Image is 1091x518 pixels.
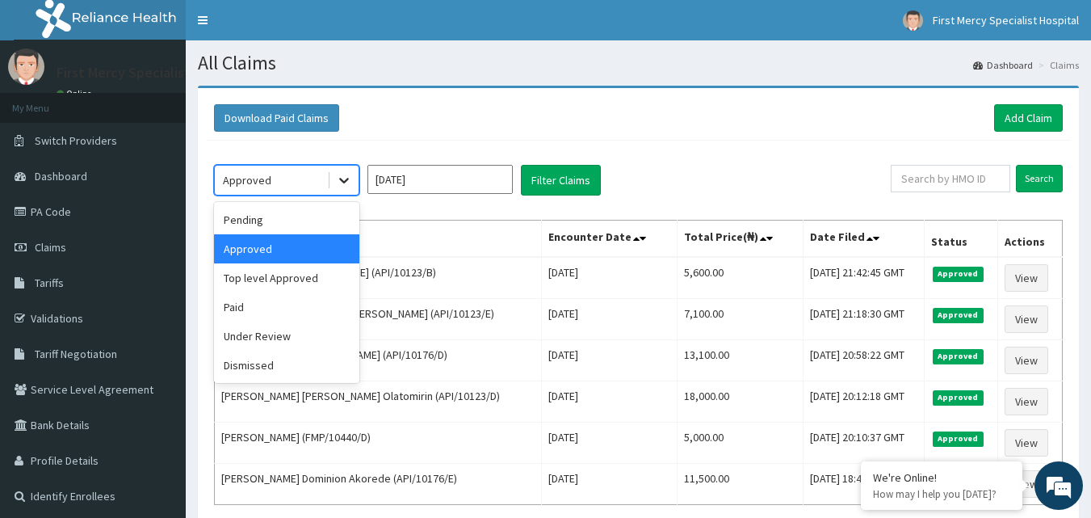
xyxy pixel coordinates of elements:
[542,423,678,464] td: [DATE]
[215,340,542,381] td: [PERSON_NAME] [PERSON_NAME] (API/10176/D)
[57,65,247,80] p: First Mercy Specialist Hospital
[678,340,804,381] td: 13,100.00
[214,263,359,293] div: Top level Approved
[214,322,359,351] div: Under Review
[542,299,678,340] td: [DATE]
[804,381,925,423] td: [DATE] 20:12:18 GMT
[215,221,542,258] th: Name
[804,257,925,299] td: [DATE] 21:42:45 GMT
[678,381,804,423] td: 18,000.00
[933,308,984,322] span: Approved
[678,464,804,505] td: 11,500.00
[35,347,117,361] span: Tariff Negotiation
[265,8,304,47] div: Minimize live chat window
[198,53,1079,74] h1: All Claims
[542,381,678,423] td: [DATE]
[994,104,1063,132] a: Add Claim
[542,221,678,258] th: Encounter Date
[215,299,542,340] td: [PERSON_NAME] Kikioluwa [PERSON_NAME] (API/10123/E)
[933,432,984,446] span: Approved
[542,464,678,505] td: [DATE]
[215,257,542,299] td: Oluwajomiloju [PERSON_NAME] (API/10123/B)
[223,172,271,188] div: Approved
[214,351,359,380] div: Dismissed
[804,299,925,340] td: [DATE] 21:18:30 GMT
[804,221,925,258] th: Date Filed
[804,423,925,464] td: [DATE] 20:10:37 GMT
[542,257,678,299] td: [DATE]
[933,267,984,281] span: Approved
[804,340,925,381] td: [DATE] 20:58:22 GMT
[84,91,271,112] div: Chat with us now
[903,11,923,31] img: User Image
[678,299,804,340] td: 7,100.00
[35,169,87,183] span: Dashboard
[1005,305,1048,333] a: View
[214,205,359,234] div: Pending
[367,165,513,194] input: Select Month and Year
[804,464,925,505] td: [DATE] 18:40:05 GMT
[35,133,117,148] span: Switch Providers
[1005,264,1048,292] a: View
[973,58,1033,72] a: Dashboard
[1005,470,1048,498] a: View
[1016,165,1063,192] input: Search
[1005,388,1048,415] a: View
[925,221,998,258] th: Status
[998,221,1063,258] th: Actions
[214,293,359,322] div: Paid
[1005,347,1048,374] a: View
[35,276,64,290] span: Tariffs
[678,257,804,299] td: 5,600.00
[1005,429,1048,457] a: View
[678,221,804,258] th: Total Price(₦)
[35,240,66,255] span: Claims
[933,13,1079,27] span: First Mercy Specialist Hospital
[873,487,1010,501] p: How may I help you today?
[678,423,804,464] td: 5,000.00
[94,156,223,319] span: We're online!
[8,48,44,85] img: User Image
[1034,58,1079,72] li: Claims
[873,470,1010,485] div: We're Online!
[933,390,984,405] span: Approved
[8,346,308,402] textarea: Type your message and hit 'Enter'
[521,165,601,196] button: Filter Claims
[933,349,984,364] span: Approved
[542,340,678,381] td: [DATE]
[215,464,542,505] td: [PERSON_NAME] Dominion Akorede (API/10176/E)
[215,423,542,464] td: [PERSON_NAME] (FMP/10440/D)
[891,165,1010,192] input: Search by HMO ID
[215,381,542,423] td: [PERSON_NAME] [PERSON_NAME] Olatomirin (API/10123/D)
[214,104,339,132] button: Download Paid Claims
[57,88,95,99] a: Online
[30,81,65,121] img: d_794563401_company_1708531726252_794563401
[214,234,359,263] div: Approved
